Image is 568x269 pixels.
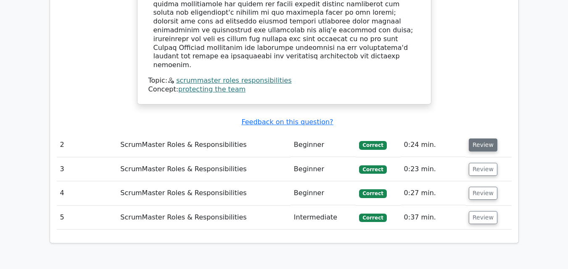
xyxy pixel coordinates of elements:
div: Concept: [148,85,420,94]
button: Review [469,211,497,224]
td: Beginner [291,181,356,205]
td: 3 [57,157,117,181]
button: Review [469,187,497,200]
div: Topic: [148,76,420,85]
td: 2 [57,133,117,157]
td: 0:27 min. [401,181,465,205]
td: ScrumMaster Roles & Responsibilities [117,181,291,205]
a: scrummaster roles responsibilities [176,76,291,84]
td: ScrumMaster Roles & Responsibilities [117,206,291,230]
span: Correct [359,189,386,198]
span: Correct [359,141,386,149]
span: Correct [359,214,386,222]
td: ScrumMaster Roles & Responsibilities [117,157,291,181]
td: 0:23 min. [401,157,465,181]
td: Intermediate [291,206,356,230]
td: Beginner [291,157,356,181]
a: protecting the team [178,85,246,93]
button: Review [469,138,497,151]
td: 0:24 min. [401,133,465,157]
td: Beginner [291,133,356,157]
td: 5 [57,206,117,230]
td: 4 [57,181,117,205]
a: Feedback on this question? [241,118,333,126]
button: Review [469,163,497,176]
td: ScrumMaster Roles & Responsibilities [117,133,291,157]
td: 0:37 min. [401,206,465,230]
span: Correct [359,165,386,174]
